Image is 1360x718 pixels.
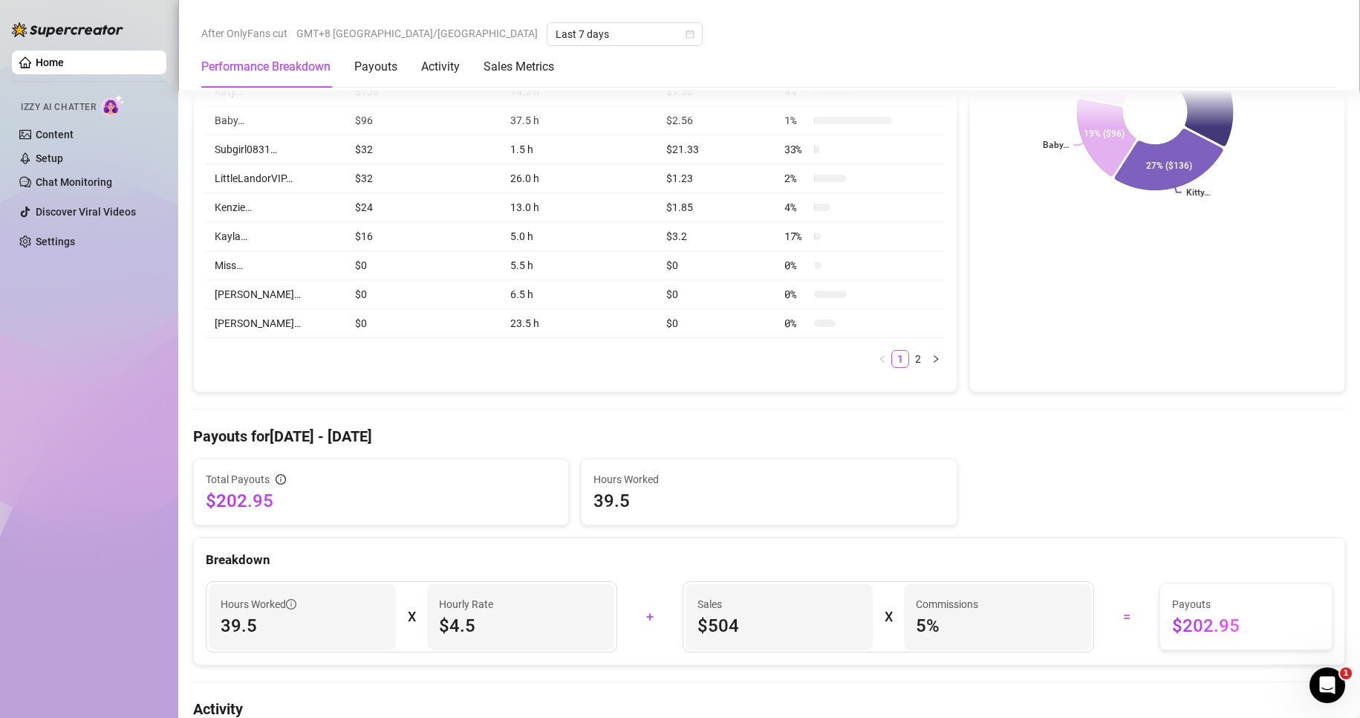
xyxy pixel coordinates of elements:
[501,251,657,280] td: 5.5 h
[686,30,694,39] span: calendar
[873,350,891,368] li: Previous Page
[657,251,775,280] td: $0
[346,77,501,106] td: $136
[657,193,775,222] td: $1.85
[593,471,944,488] span: Hours Worked
[501,164,657,193] td: 26.0 h
[885,605,892,629] div: X
[36,56,64,68] a: Home
[346,309,501,338] td: $0
[697,596,861,612] span: Sales
[657,309,775,338] td: $0
[346,164,501,193] td: $32
[784,170,808,187] span: 2 %
[501,77,657,106] td: 14.5 h
[206,309,346,338] td: [PERSON_NAME]…
[927,350,945,368] li: Next Page
[36,176,112,188] a: Chat Monitoring
[221,614,384,638] span: 39.5
[593,489,944,513] span: 39.5
[657,222,775,251] td: $3.2
[1172,596,1320,612] span: Payouts
[657,106,775,135] td: $2.56
[206,135,346,164] td: Subgirl0831…
[206,489,556,513] span: $202.95
[657,135,775,164] td: $21.33
[206,550,1333,570] div: Breakdown
[206,164,346,193] td: LittleLandorVIP…
[1043,140,1069,151] text: Baby…
[501,193,657,222] td: 13.0 h
[346,135,501,164] td: $32
[1340,667,1352,679] span: 1
[501,106,657,135] td: 37.5 h
[346,106,501,135] td: $96
[276,474,286,485] span: info-circle
[346,222,501,251] td: $16
[12,22,123,37] img: logo-BBDzfeDw.svg
[784,315,808,331] span: 0 %
[1309,667,1345,703] iframe: Intercom live chat
[193,426,1345,447] h4: Payouts for [DATE] - [DATE]
[657,77,775,106] td: $9.38
[439,596,493,612] article: Hourly Rate
[657,164,775,193] td: $1.23
[346,280,501,309] td: $0
[201,58,331,76] div: Performance Breakdown
[784,286,808,303] span: 0 %
[221,596,296,612] span: Hours Worked
[784,257,808,274] span: 0 %
[346,193,501,222] td: $24
[784,141,808,158] span: 33 %
[206,193,346,222] td: Kenzie…
[296,22,538,45] span: GMT+8 [GEOGRAPHIC_DATA]/[GEOGRAPHIC_DATA]
[784,83,808,100] span: 4 %
[916,614,1079,638] span: 5 %
[501,135,657,164] td: 1.5 h
[697,614,861,638] span: $504
[927,350,945,368] button: right
[206,106,346,135] td: Baby…
[408,605,415,629] div: X
[501,309,657,338] td: 23.5 h
[21,100,96,114] span: Izzy AI Chatter
[931,355,940,363] span: right
[36,206,136,218] a: Discover Viral Videos
[206,251,346,280] td: Miss…
[910,351,926,367] a: 2
[909,350,927,368] li: 2
[36,152,63,164] a: Setup
[102,94,125,116] img: AI Chatter
[784,112,808,129] span: 1 %
[1186,187,1210,198] text: Kitty…
[657,280,775,309] td: $0
[439,614,602,638] span: $4.5
[354,58,397,76] div: Payouts
[1103,605,1151,629] div: =
[206,77,346,106] td: Kitty…
[206,471,270,488] span: Total Payouts
[501,222,657,251] td: 5.0 h
[286,599,296,609] span: info-circle
[891,350,909,368] li: 1
[873,350,891,368] button: left
[206,222,346,251] td: Kayla…
[892,351,908,367] a: 1
[878,355,887,363] span: left
[556,23,694,45] span: Last 7 days
[206,280,346,309] td: [PERSON_NAME]…
[784,199,808,216] span: 4 %
[421,58,460,76] div: Activity
[626,605,674,629] div: +
[501,280,657,309] td: 6.5 h
[784,228,808,245] span: 17 %
[484,58,554,76] div: Sales Metrics
[36,129,74,140] a: Content
[916,596,978,612] article: Commissions
[1172,614,1320,638] span: $202.95
[346,251,501,280] td: $0
[201,22,287,45] span: After OnlyFans cut
[36,236,75,248] a: Settings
